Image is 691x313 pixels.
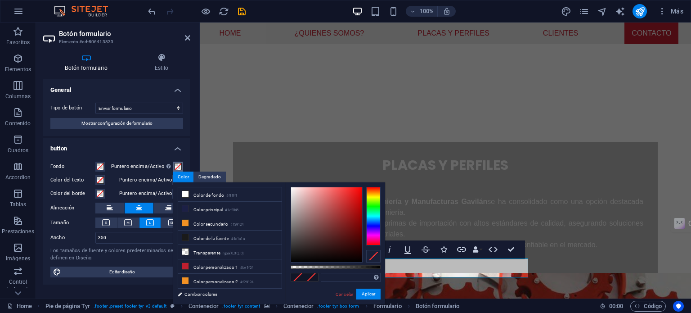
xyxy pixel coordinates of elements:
[2,228,34,235] p: Prestaciones
[178,259,282,274] li: Color personalizado 1
[146,6,157,17] button: undo
[335,291,354,298] a: Cancelar
[5,66,31,73] p: Elementos
[237,6,247,17] i: Guardar (Ctrl+S)
[634,301,662,312] span: Código
[43,138,190,154] h4: button
[178,216,282,231] li: Color secundario
[609,301,623,312] span: 00 00
[317,301,359,312] span: . footer-tyr-box-form
[43,79,190,95] h4: General
[178,231,282,245] li: Color de la fuente
[194,172,225,182] div: Degradado
[417,240,434,259] button: Strikethrough
[43,53,133,72] h4: Botón formulario
[178,245,282,259] li: Transparente
[6,39,30,46] p: Favoritos
[658,7,683,16] span: Más
[5,174,31,181] p: Accordion
[178,274,282,288] li: Color personalizado 2
[453,240,470,259] button: Link
[119,175,172,186] label: Puntero encima/Activo
[597,6,607,17] button: navigator
[236,6,247,17] button: save
[219,6,229,17] i: Volver a cargar página
[673,301,684,312] button: Usercentrics
[94,301,166,312] span: . footer .preset-footer-tyr-v3-default
[416,301,460,312] span: Haz clic para seleccionar y doble clic para editar
[561,6,571,17] button: design
[291,273,305,281] span: No Color Selected
[419,6,434,17] h6: 100%
[50,267,183,277] button: Editar diseño
[435,240,452,259] button: Icons
[633,4,647,18] button: publish
[45,301,90,312] span: Haz clic para seleccionar y doble clic para editar
[119,188,172,199] label: Puntero encima/Activo
[654,4,687,18] button: Más
[52,6,119,17] img: Editor Logo
[579,6,589,17] i: Páginas (Ctrl+Alt+S)
[381,240,398,259] button: Italic (Ctrl+I)
[406,6,438,17] button: 100%
[579,6,589,17] button: pages
[50,188,95,199] label: Color del borde
[218,6,229,17] button: reload
[6,255,30,262] p: Imágenes
[225,207,238,213] small: #1c2046
[178,202,282,216] li: Color principal
[443,7,451,15] i: Al redimensionar, ajustar el nivel de zoom automáticamente para ajustarse al dispositivo elegido.
[50,103,95,113] label: Tipo de botón
[50,247,183,262] div: Los tamaños de fuente y colores predeterminados se definen en Diseño.
[200,6,211,17] button: Haz clic para salir del modo de previsualización y seguir editando
[10,201,27,208] p: Tablas
[240,265,253,271] small: #be1f2f
[50,118,183,129] button: Mostrar configuración de formulario
[171,304,175,308] i: Este elemento es un preajuste personalizable
[356,289,381,299] button: Aplicar
[50,175,95,186] label: Color del texto
[366,250,381,263] div: Clear Color Selection
[264,304,269,308] i: Este elemento contiene un fondo
[59,30,190,38] h2: Botón formulario
[230,222,243,228] small: #f29124
[231,236,245,242] small: #1a1a1a
[81,118,153,129] span: Mostrar configuración de formulario
[5,93,31,100] p: Columnas
[173,289,278,300] a: Cambiar colores
[173,172,193,182] div: Color
[226,193,237,199] small: #ffffff
[133,53,190,72] h4: Estilo
[615,303,617,309] span: :
[8,147,29,154] p: Cuadros
[45,301,460,312] nav: breadcrumb
[50,203,95,213] label: Alineación
[188,301,219,312] span: Haz clic para seleccionar y doble clic para editar
[399,240,416,259] button: Underline (Ctrl+U)
[50,218,95,228] label: Tamaño
[64,267,180,277] span: Editar diseño
[240,279,253,286] small: #f29124
[7,301,32,312] a: Haz clic para cancelar la selección y doble clic para abrir páginas
[305,273,318,281] span: No Color Selected
[178,187,282,202] li: Color de fondo
[223,250,244,257] small: rgba(0,0,0,.0)
[50,235,95,240] label: Ancho
[485,240,502,259] button: HTML
[615,6,625,17] button: text_generator
[283,301,314,312] span: Haz clic para seleccionar y doble clic para editar
[373,301,402,312] span: Haz clic para seleccionar y doble clic para editar
[147,6,157,17] i: Deshacer: Cambiar orientación (Ctrl+Z)
[600,301,624,312] h6: Tiempo de la sesión
[50,161,95,172] label: Fondo
[5,120,31,127] p: Contenido
[222,301,260,312] span: . footer-tyr-content
[59,38,172,46] h3: Elemento #ed-806413833
[471,240,484,259] button: Data Bindings
[561,6,571,17] i: Diseño (Ctrl+Alt+Y)
[630,301,666,312] button: Código
[111,161,173,172] label: Puntero encima/Activo
[503,240,520,259] button: Confirm (Ctrl+⏎)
